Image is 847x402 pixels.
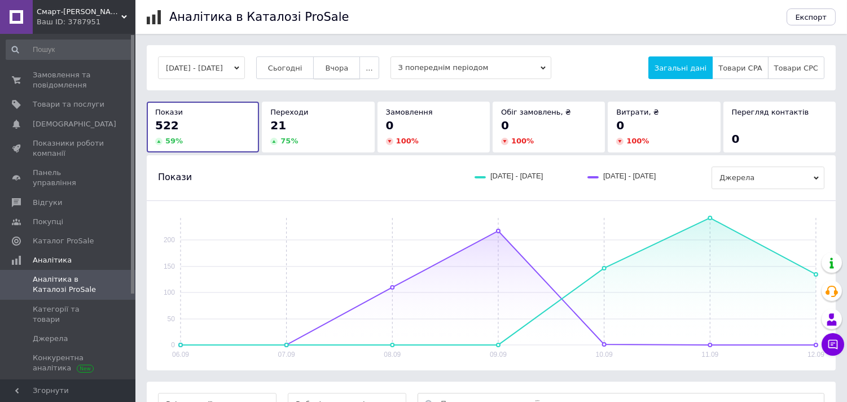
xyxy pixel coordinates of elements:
[33,70,104,90] span: Замовлення та повідомлення
[732,132,740,146] span: 0
[596,351,613,359] text: 10.09
[164,289,175,296] text: 100
[313,56,360,79] button: Вчора
[655,64,706,72] span: Загальні дані
[390,56,551,79] span: З попереднім періодом
[386,119,394,132] span: 0
[158,56,245,79] button: [DATE] - [DATE]
[701,351,718,359] text: 11.09
[490,351,507,359] text: 09.09
[501,119,509,132] span: 0
[33,274,104,295] span: Аналітика в Каталозі ProSale
[164,263,175,270] text: 150
[822,333,844,356] button: Чат з покупцем
[325,64,348,72] span: Вчора
[268,64,302,72] span: Сьогодні
[501,108,571,116] span: Обіг замовлень, ₴
[359,56,379,79] button: ...
[33,353,104,373] span: Конкурентна аналітика
[155,119,179,132] span: 522
[774,64,818,72] span: Товари CPC
[33,304,104,325] span: Категорії та товари
[256,56,314,79] button: Сьогодні
[270,119,286,132] span: 21
[616,108,659,116] span: Витрати, ₴
[6,40,133,60] input: Пошук
[278,351,295,359] text: 07.09
[33,334,68,344] span: Джерела
[164,236,175,244] text: 200
[796,13,827,21] span: Експорт
[172,351,189,359] text: 06.09
[718,64,762,72] span: Товари CPA
[165,137,183,145] span: 59 %
[168,315,175,323] text: 50
[33,236,94,246] span: Каталог ProSale
[33,99,104,110] span: Товари та послуги
[384,351,401,359] text: 08.09
[270,108,308,116] span: Переходи
[807,351,824,359] text: 12.09
[33,138,104,159] span: Показники роботи компанії
[171,341,175,349] text: 0
[396,137,419,145] span: 100 %
[33,168,104,188] span: Панель управління
[37,7,121,17] span: Смарт-К
[33,198,62,208] span: Відгуки
[33,255,72,265] span: Аналітика
[648,56,713,79] button: Загальні дані
[386,108,433,116] span: Замовлення
[37,17,135,27] div: Ваш ID: 3787951
[158,171,192,183] span: Покази
[366,64,372,72] span: ...
[511,137,534,145] span: 100 %
[712,56,768,79] button: Товари CPA
[33,217,63,227] span: Покупці
[626,137,649,145] span: 100 %
[616,119,624,132] span: 0
[732,108,809,116] span: Перегляд контактів
[712,167,824,189] span: Джерела
[280,137,298,145] span: 75 %
[768,56,824,79] button: Товари CPC
[33,119,116,129] span: [DEMOGRAPHIC_DATA]
[155,108,183,116] span: Покази
[169,10,349,24] h1: Аналітика в Каталозі ProSale
[787,8,836,25] button: Експорт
